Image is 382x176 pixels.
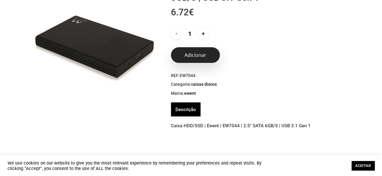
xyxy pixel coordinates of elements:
[191,82,217,87] a: Caixas Discos
[183,29,197,39] input: Product quantity
[171,47,220,63] button: Adicionar
[171,73,355,79] span: REF:
[352,161,374,170] a: ACEITAR
[175,102,196,116] a: Descrição
[180,73,195,78] span: EW7044
[171,91,355,97] span: Marca:
[171,29,181,39] input: -
[171,121,355,131] p: Caixa HDD/SSD | Ewent | EW7044 | 2.5″ SATA 6GB/S | USB 3.1 Gen 1
[8,160,265,171] div: We use cookies on our website to give you the most relevant experience by remembering your prefer...
[171,82,355,88] span: Categoria:
[171,7,194,17] bdi: 6.72
[184,91,196,96] a: EWENT
[189,7,194,17] span: €
[198,29,208,39] input: +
